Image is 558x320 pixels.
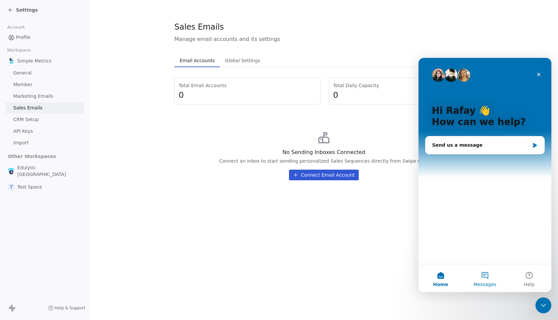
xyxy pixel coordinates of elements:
span: 0 [333,90,469,100]
img: sm-oviond-logo.png [8,58,15,64]
span: CRM Setup [13,116,39,123]
span: Member [13,81,33,88]
iframe: Intercom live chat [418,58,551,292]
img: edulytic-mark-retina.png [8,168,15,174]
span: 0 [179,90,317,100]
span: Sales Emails [13,104,43,111]
a: Member [5,79,84,90]
span: Other Workspaces [5,151,59,162]
div: No Sending Inboxes Connected [282,148,365,156]
a: Profile [5,32,84,43]
span: General [13,70,32,77]
span: Sales Emails [174,22,224,32]
a: General [5,68,84,79]
span: Import [13,139,29,146]
span: Marketing Emails [13,93,53,100]
a: Help & Support [48,305,85,311]
span: Total Email Accounts [179,82,317,89]
span: Profile [16,34,31,41]
div: Connect an inbox to start sending personalized Sales Sequences directly from Swipe One. [219,158,428,164]
a: Marketing Emails [5,91,84,102]
span: Test Space [17,184,42,190]
span: Manage email accounts and its settings [174,35,473,43]
span: API Keys [13,128,33,135]
span: Total Daily Capacity [333,82,469,89]
span: Settings [16,7,38,13]
button: Connect Email Account [289,170,359,180]
span: Help & Support [55,305,85,311]
a: API Keys [5,126,84,137]
span: Account [4,22,28,32]
iframe: Intercom live chat [535,297,551,313]
span: Global Settings [222,56,263,65]
span: Simple Metrics [17,58,51,64]
span: Edulytic [GEOGRAPHIC_DATA] [17,164,81,178]
a: CRM Setup [5,114,84,125]
span: Email Accounts [177,56,217,65]
a: Settings [8,7,38,13]
span: Workspace [4,45,34,55]
a: Sales Emails [5,102,84,113]
span: T [8,184,15,190]
a: Import [5,137,84,148]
